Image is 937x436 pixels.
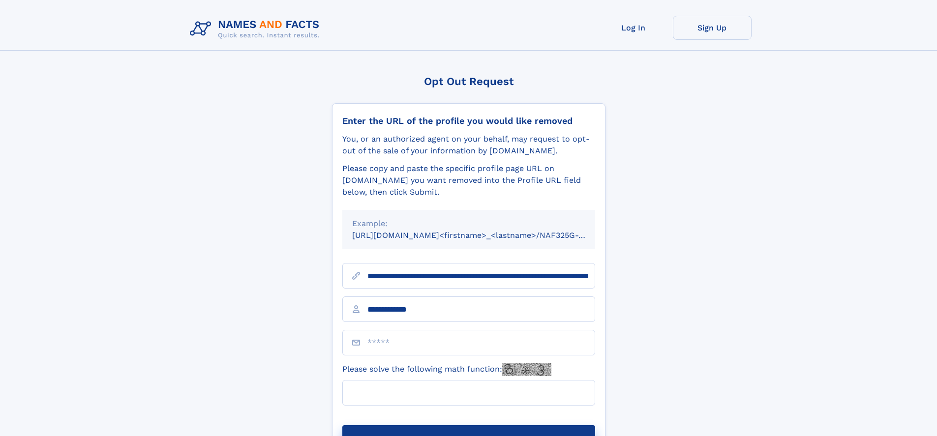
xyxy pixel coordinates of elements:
a: Sign Up [673,16,752,40]
div: Enter the URL of the profile you would like removed [342,116,595,126]
small: [URL][DOMAIN_NAME]<firstname>_<lastname>/NAF325G-xxxxxxxx [352,231,614,240]
label: Please solve the following math function: [342,363,551,376]
div: Please copy and paste the specific profile page URL on [DOMAIN_NAME] you want removed into the Pr... [342,163,595,198]
div: Opt Out Request [332,75,605,87]
div: You, or an authorized agent on your behalf, may request to opt-out of the sale of your informatio... [342,133,595,157]
img: Logo Names and Facts [186,16,328,42]
div: Example: [352,218,585,230]
a: Log In [594,16,673,40]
